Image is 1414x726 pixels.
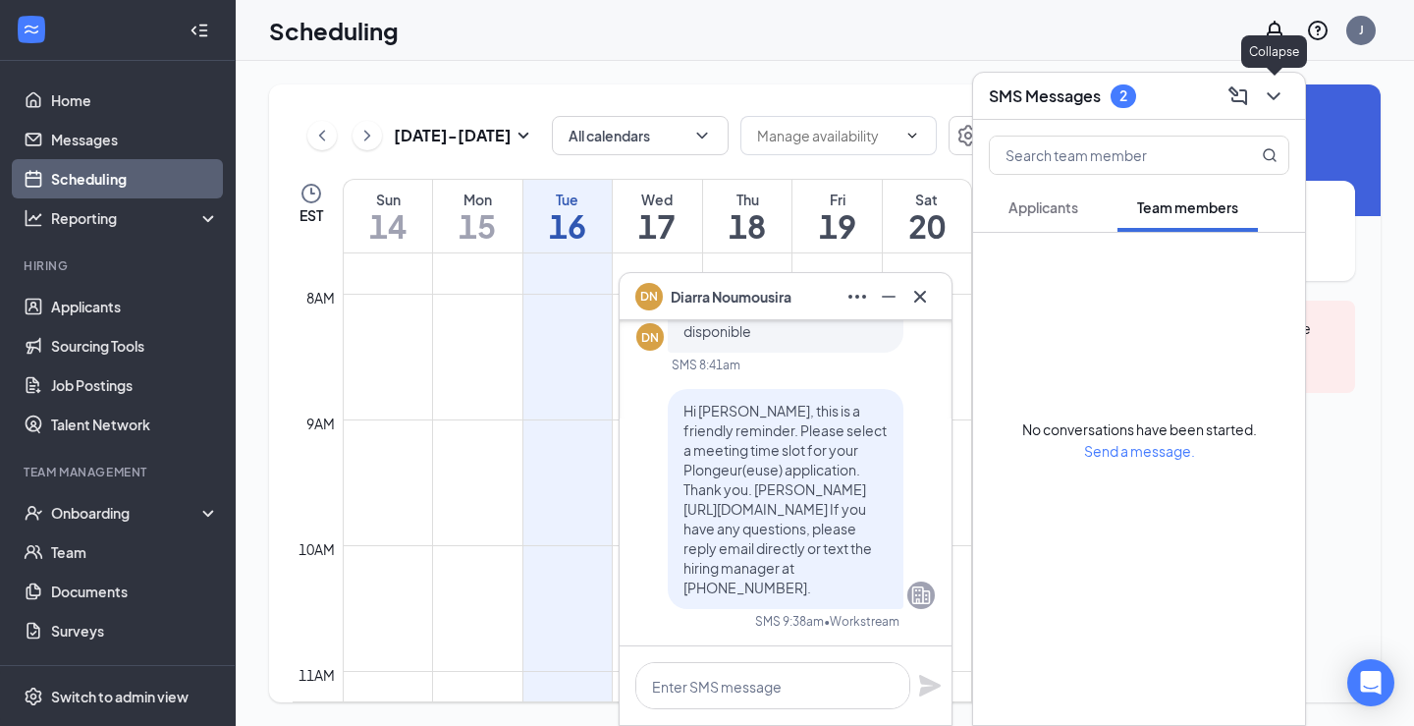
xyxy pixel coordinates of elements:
[353,121,382,150] button: ChevronRight
[523,190,613,209] div: Tue
[299,205,323,225] span: EST
[1226,84,1250,108] svg: ComposeMessage
[908,285,932,308] svg: Cross
[307,121,337,150] button: ChevronLeft
[1008,198,1078,216] span: Applicants
[845,285,869,308] svg: Ellipses
[757,125,897,146] input: Manage availability
[949,116,988,155] button: Settings
[295,538,339,560] div: 10am
[24,257,215,274] div: Hiring
[703,209,792,243] h1: 18
[904,281,936,312] button: Cross
[990,137,1223,174] input: Search team member
[51,326,219,365] a: Sourcing Tools
[51,208,220,228] div: Reporting
[394,125,512,146] h3: [DATE] - [DATE]
[613,190,702,209] div: Wed
[190,21,209,40] svg: Collapse
[755,613,824,630] div: SMS 9:38am
[24,464,215,480] div: Team Management
[989,85,1101,107] h3: SMS Messages
[51,365,219,405] a: Job Postings
[295,664,339,686] div: 11am
[51,120,219,159] a: Messages
[51,503,202,523] div: Onboarding
[883,180,971,252] a: September 20, 2025
[877,285,900,308] svg: Minimize
[1347,659,1394,706] div: Open Intercom Messenger
[692,126,712,145] svg: ChevronDown
[792,190,882,209] div: Fri
[918,674,942,698] svg: Plane
[956,124,980,147] svg: Settings
[792,180,882,252] a: September 19, 2025
[433,180,522,252] a: September 15, 2025
[51,532,219,572] a: Team
[344,180,432,252] a: September 14, 2025
[883,209,971,243] h1: 20
[672,357,740,373] div: SMS 8:41am
[792,209,882,243] h1: 19
[1263,19,1286,42] svg: Notifications
[613,209,702,243] h1: 17
[51,572,219,611] a: Documents
[344,190,432,209] div: Sun
[523,209,613,243] h1: 16
[1084,442,1195,460] span: Send a message.
[344,209,432,243] h1: 14
[24,503,43,523] svg: UserCheck
[312,124,332,147] svg: ChevronLeft
[433,190,522,209] div: Mon
[883,190,971,209] div: Sat
[51,611,219,650] a: Surveys
[1306,19,1330,42] svg: QuestionInfo
[51,159,219,198] a: Scheduling
[269,14,399,47] h1: Scheduling
[1241,35,1307,68] div: Collapse
[523,180,613,252] a: September 16, 2025
[51,81,219,120] a: Home
[1258,81,1289,112] button: ChevronDown
[671,286,791,307] span: Diarra Noumousira
[24,208,43,228] svg: Analysis
[51,687,189,706] div: Switch to admin view
[51,287,219,326] a: Applicants
[302,413,339,434] div: 9am
[1262,147,1278,163] svg: MagnifyingGlass
[512,124,535,147] svg: SmallChevronDown
[703,190,792,209] div: Thu
[552,116,729,155] button: All calendarsChevronDown
[1119,87,1127,104] div: 2
[302,287,339,308] div: 8am
[24,687,43,706] svg: Settings
[1359,22,1364,38] div: J
[904,128,920,143] svg: ChevronDown
[613,180,702,252] a: September 17, 2025
[357,124,377,147] svg: ChevronRight
[683,402,887,596] span: Hi [PERSON_NAME], this is a friendly reminder. Please select a meeting time slot for your Plongeu...
[1137,198,1238,216] span: Team members
[641,329,659,346] div: DN
[51,405,219,444] a: Talent Network
[299,182,323,205] svg: Clock
[1022,420,1257,438] span: No conversations have been started.
[1223,81,1254,112] button: ComposeMessage
[433,209,522,243] h1: 15
[703,180,792,252] a: September 18, 2025
[824,613,899,630] span: • Workstream
[873,281,904,312] button: Minimize
[1262,84,1285,108] svg: ChevronDown
[22,20,41,39] svg: WorkstreamLogo
[842,281,873,312] button: Ellipses
[909,584,933,607] svg: Company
